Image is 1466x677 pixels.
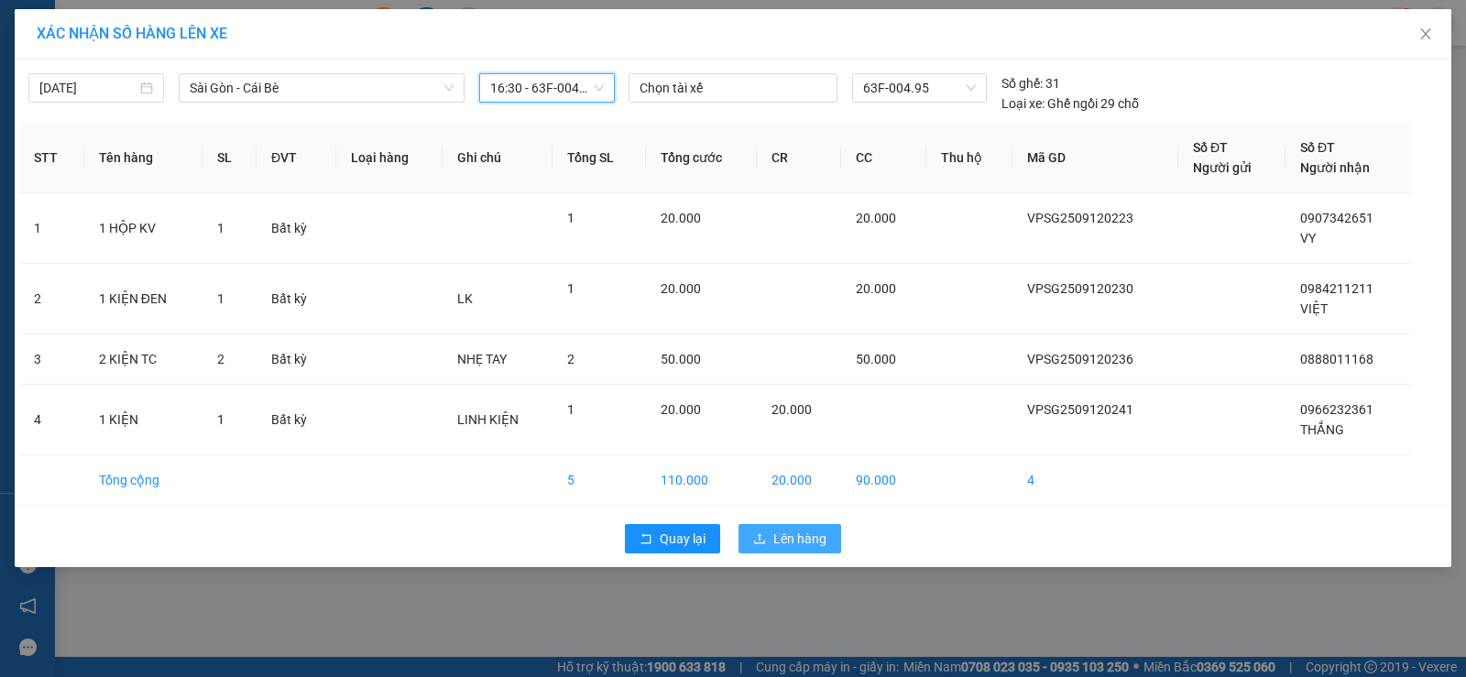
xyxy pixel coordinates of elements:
span: 20.000 [661,281,701,296]
span: 0984211211 [1300,281,1373,296]
button: Close [1400,9,1451,60]
td: Bất kỳ [257,264,336,334]
span: 1 [217,291,224,306]
span: 20.000 [856,281,896,296]
td: 1 KIỆN ĐEN [84,264,203,334]
th: CR [757,123,842,193]
span: down [443,82,454,93]
td: 1 KIỆN [84,385,203,455]
span: 1 [567,281,574,296]
span: 2 [567,352,574,366]
span: THẮNG [1300,422,1344,437]
td: 90.000 [841,455,926,506]
td: 1 [19,193,84,264]
span: Người gửi [1193,160,1252,175]
span: 1 [217,412,224,427]
span: Số ĐT [1193,140,1228,155]
th: Tổng SL [552,123,645,193]
span: VIỆT [1300,301,1328,316]
th: Loại hàng [336,123,443,193]
th: SL [202,123,257,193]
span: 20.000 [771,402,812,417]
td: 2 [19,264,84,334]
th: Mã GD [1012,123,1178,193]
td: 110.000 [646,455,757,506]
span: 20.000 [856,211,896,225]
th: Tổng cước [646,123,757,193]
span: Số ghế: [1001,73,1043,93]
td: Tổng cộng [84,455,203,506]
span: Người nhận [1300,160,1370,175]
div: Ghế ngồi 29 chỗ [1001,93,1139,114]
td: 4 [19,385,84,455]
span: 50.000 [661,352,701,366]
span: VY [1300,231,1316,246]
span: 2 [217,352,224,366]
span: 1 [217,221,224,235]
span: XÁC NHẬN SỐ HÀNG LÊN XE [37,25,227,42]
input: 12/09/2025 [39,78,137,98]
span: Sài Gòn - Cái Bè [190,74,454,102]
span: VPSG2509120230 [1027,281,1133,296]
th: STT [19,123,84,193]
div: 31 [1001,73,1060,93]
span: 1 [567,211,574,225]
span: 0888011168 [1300,352,1373,366]
span: 20.000 [661,402,701,417]
td: Bất kỳ [257,385,336,455]
span: 50.000 [856,352,896,366]
span: Loại xe: [1001,93,1045,114]
span: 1 [567,402,574,417]
button: rollbackQuay lại [625,524,720,553]
td: 3 [19,334,84,385]
th: Ghi chú [443,123,553,193]
td: 5 [552,455,645,506]
th: Thu hộ [926,123,1012,193]
span: LK [457,291,473,306]
td: 4 [1012,455,1178,506]
th: ĐVT [257,123,336,193]
button: uploadLên hàng [738,524,841,553]
span: Số ĐT [1300,140,1335,155]
span: NHẸ TAY [457,352,507,366]
td: Bất kỳ [257,193,336,264]
span: VPSG2509120223 [1027,211,1133,225]
span: 0966232361 [1300,402,1373,417]
span: close [1418,27,1433,41]
span: upload [753,532,766,547]
td: 20.000 [757,455,842,506]
span: VPSG2509120236 [1027,352,1133,366]
span: 20.000 [661,211,701,225]
span: VPSG2509120241 [1027,402,1133,417]
th: Tên hàng [84,123,203,193]
span: Quay lại [660,529,706,549]
span: Lên hàng [773,529,826,549]
span: rollback [640,532,652,547]
span: 63F-004.95 [863,74,976,102]
td: 1 HỘP KV [84,193,203,264]
span: 0907342651 [1300,211,1373,225]
span: 16:30 - 63F-004.95 [490,74,604,102]
td: Bất kỳ [257,334,336,385]
span: LINH KIỆN [457,412,519,427]
td: 2 KIỆN TC [84,334,203,385]
th: CC [841,123,926,193]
